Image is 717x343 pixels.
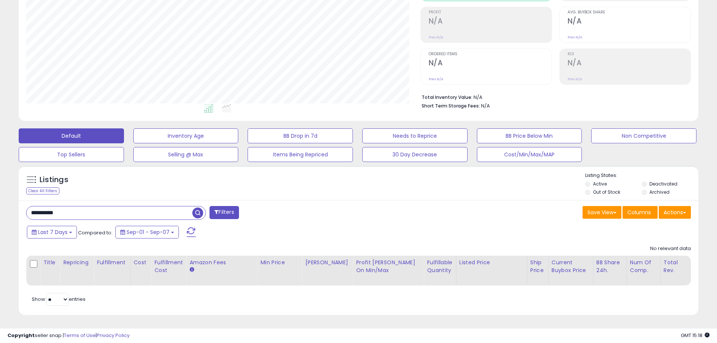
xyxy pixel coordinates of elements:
[248,147,353,162] button: Items Being Repriced
[650,245,691,252] div: No relevant data
[422,92,685,101] li: N/A
[429,17,552,27] h2: N/A
[568,52,690,56] span: ROI
[32,296,86,303] span: Show: entries
[422,103,480,109] b: Short Term Storage Fees:
[583,206,621,219] button: Save View
[623,206,658,219] button: Columns
[362,128,468,143] button: Needs to Reprice
[97,332,130,339] a: Privacy Policy
[568,59,690,69] h2: N/A
[649,181,677,187] label: Deactivated
[134,259,148,266] div: Cost
[19,128,124,143] button: Default
[422,94,472,100] b: Total Inventory Value:
[260,259,299,266] div: Min Price
[27,226,77,238] button: Last 7 Days
[353,256,424,286] th: The percentage added to the cost of goods (COGS) that forms the calculator for Min & Max prices.
[593,189,620,195] label: Out of Stock
[585,172,698,179] p: Listing States:
[429,10,552,15] span: Profit
[362,147,468,162] button: 30 Day Decrease
[596,259,624,274] div: BB Share 24h.
[627,209,651,216] span: Columns
[568,35,582,40] small: Prev: N/A
[630,259,657,274] div: Num of Comp.
[26,187,59,194] div: Clear All Filters
[40,175,68,185] h5: Listings
[429,77,443,81] small: Prev: N/A
[429,59,552,69] h2: N/A
[568,17,690,27] h2: N/A
[133,147,239,162] button: Selling @ Max
[593,181,607,187] label: Active
[154,259,183,274] div: Fulfillment Cost
[64,332,96,339] a: Terms of Use
[209,206,239,219] button: Filters
[664,259,691,274] div: Total Rev.
[248,128,353,143] button: BB Drop in 7d
[477,128,582,143] button: BB Price Below Min
[7,332,130,339] div: seller snap | |
[78,229,112,236] span: Compared to:
[552,259,590,274] div: Current Buybox Price
[429,52,552,56] span: Ordered Items
[427,259,453,274] div: Fulfillable Quantity
[481,102,490,109] span: N/A
[459,259,524,266] div: Listed Price
[38,228,68,236] span: Last 7 Days
[115,226,179,238] button: Sep-01 - Sep-07
[530,259,545,274] div: Ship Price
[19,147,124,162] button: Top Sellers
[649,189,670,195] label: Archived
[133,128,239,143] button: Inventory Age
[477,147,582,162] button: Cost/Min/Max/MAP
[97,259,127,266] div: Fulfillment
[429,35,443,40] small: Prev: N/A
[356,259,420,274] div: Profit [PERSON_NAME] on Min/Max
[681,332,710,339] span: 2025-09-15 15:18 GMT
[568,77,582,81] small: Prev: N/A
[43,259,57,266] div: Title
[7,332,35,339] strong: Copyright
[189,259,254,266] div: Amazon Fees
[63,259,90,266] div: Repricing
[568,10,690,15] span: Avg. Buybox Share
[189,266,194,273] small: Amazon Fees.
[127,228,170,236] span: Sep-01 - Sep-07
[659,206,691,219] button: Actions
[591,128,696,143] button: Non Competitive
[305,259,350,266] div: [PERSON_NAME]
